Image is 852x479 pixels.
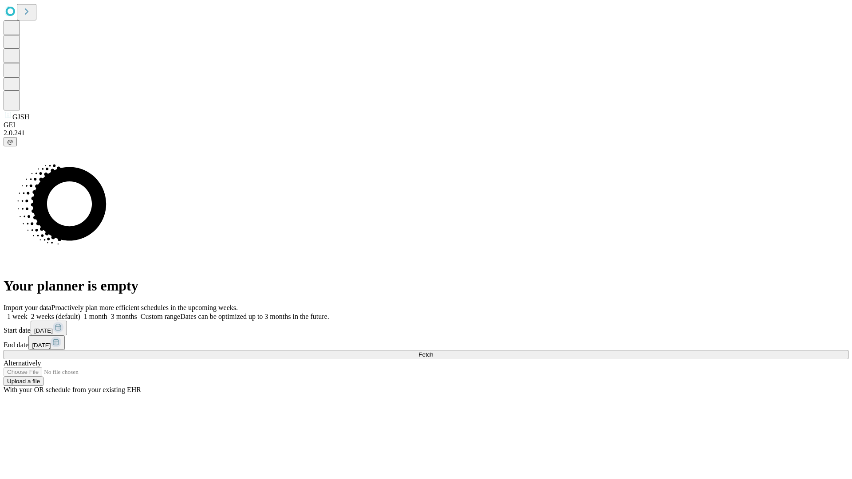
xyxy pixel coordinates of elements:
span: Proactively plan more efficient schedules in the upcoming weeks. [51,304,238,311]
span: Custom range [141,313,180,320]
span: @ [7,138,13,145]
span: Dates can be optimized up to 3 months in the future. [180,313,329,320]
div: End date [4,335,848,350]
button: [DATE] [28,335,65,350]
span: Alternatively [4,359,41,367]
span: Import your data [4,304,51,311]
span: With your OR schedule from your existing EHR [4,386,141,393]
span: 1 week [7,313,28,320]
span: [DATE] [32,342,51,349]
div: GEI [4,121,848,129]
h1: Your planner is empty [4,278,848,294]
span: GJSH [12,113,29,121]
button: Upload a file [4,377,43,386]
button: [DATE] [31,321,67,335]
span: Fetch [418,351,433,358]
div: Start date [4,321,848,335]
span: [DATE] [34,327,53,334]
span: 1 month [84,313,107,320]
button: Fetch [4,350,848,359]
span: 3 months [111,313,137,320]
span: 2 weeks (default) [31,313,80,320]
div: 2.0.241 [4,129,848,137]
button: @ [4,137,17,146]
